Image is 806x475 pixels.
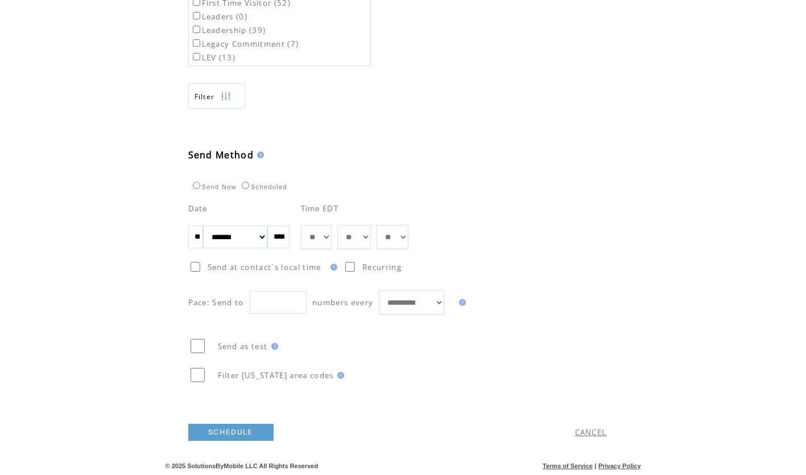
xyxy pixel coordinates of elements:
[166,462,319,469] span: © 2025 SolutionsByMobile LLC All Rights Reserved
[239,183,287,190] label: Scheduled
[188,149,254,161] span: Send Method
[254,151,264,158] img: help.gif
[191,11,248,22] label: Leaders (0)
[362,262,402,272] span: Recurring
[327,264,337,271] img: help.gif
[456,299,466,306] img: help.gif
[598,462,641,469] a: Privacy Policy
[334,372,344,379] img: help.gif
[188,424,274,441] a: SCHEDULE
[195,92,215,101] span: Show filters
[221,84,231,109] img: filters.png
[208,262,321,272] span: Send at contact`s local time
[193,26,200,33] input: Leadership (39)
[193,39,200,47] input: Legacy Commitment (7)
[193,12,200,19] input: Leaders (0)
[190,183,237,190] label: Send Now
[594,462,596,469] span: |
[268,343,278,350] img: help.gif
[218,341,268,351] span: Send as test
[301,203,339,214] span: Time EDT
[191,52,236,63] label: LEV (13)
[312,297,373,308] span: numbers every
[543,462,593,469] a: Terms of Service
[575,427,607,437] a: CANCEL
[218,370,334,380] span: Filter [US_STATE] area codes
[188,83,245,109] a: Filter
[191,25,266,35] label: Leadership (39)
[193,182,200,189] input: Send Now
[188,297,244,308] span: Pace: Send to
[191,39,299,49] label: Legacy Commitment (7)
[242,182,249,189] input: Scheduled
[188,203,208,214] span: Date
[193,53,200,60] input: LEV (13)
